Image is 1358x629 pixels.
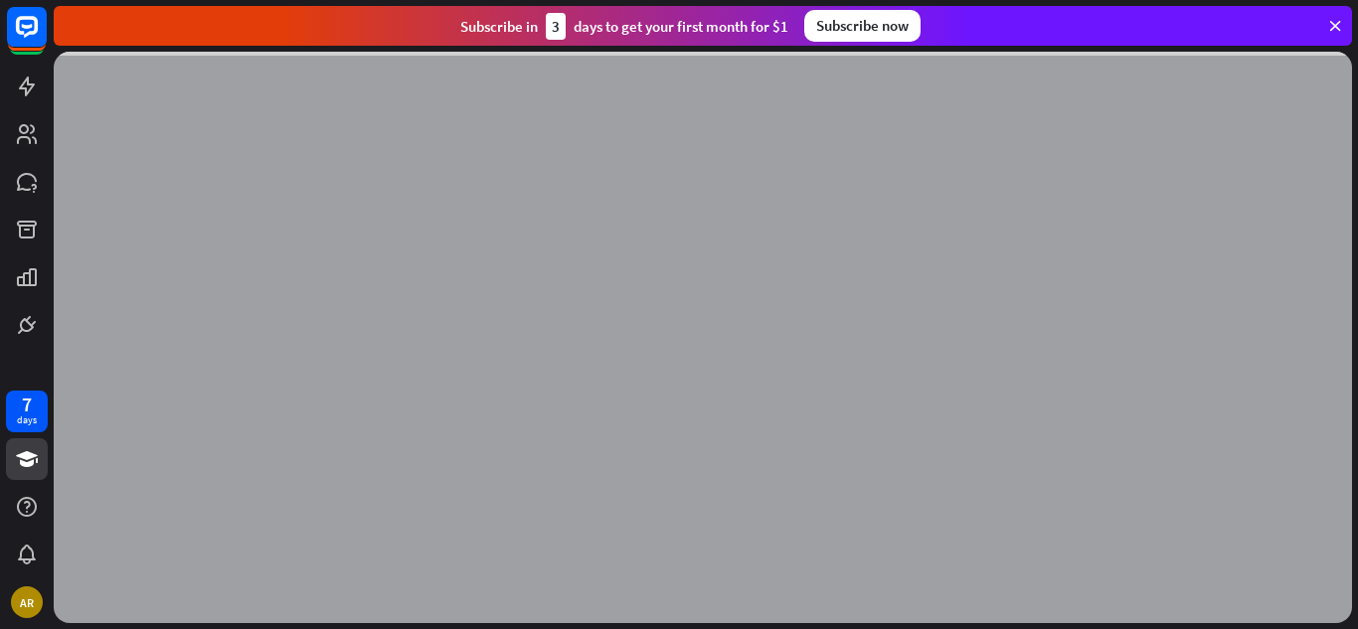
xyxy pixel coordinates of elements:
div: days [17,413,37,427]
div: AR [11,586,43,618]
a: 7 days [6,391,48,432]
div: Subscribe in days to get your first month for $1 [460,13,788,40]
div: 7 [22,395,32,413]
div: Subscribe now [804,10,921,42]
div: 3 [546,13,566,40]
